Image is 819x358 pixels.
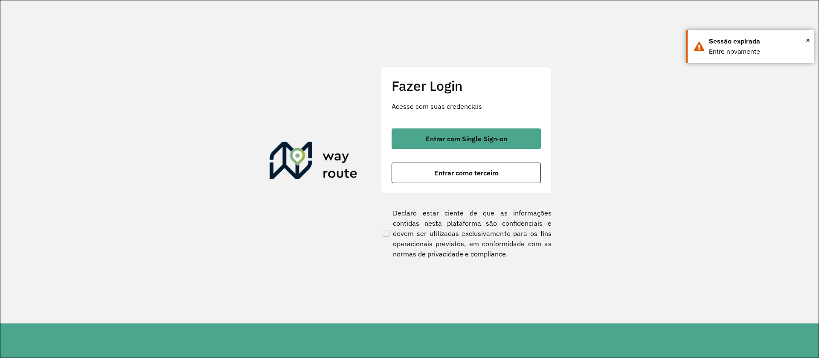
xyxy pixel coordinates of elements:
button: Close [806,34,810,47]
span: Entrar como terceiro [434,169,499,176]
button: button [392,163,541,183]
img: Roteirizador AmbevTech [270,142,357,183]
h2: Fazer Login [392,78,541,94]
p: Acesse com suas credenciais [392,101,541,111]
span: × [806,34,810,47]
div: Sessão expirada [709,36,807,47]
label: Declaro estar ciente de que as informações contidas nesta plataforma são confidenciais e devem se... [381,208,552,259]
span: Entrar com Single Sign-on [426,135,507,142]
button: button [392,128,541,149]
div: Entre novamente [709,47,807,57]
